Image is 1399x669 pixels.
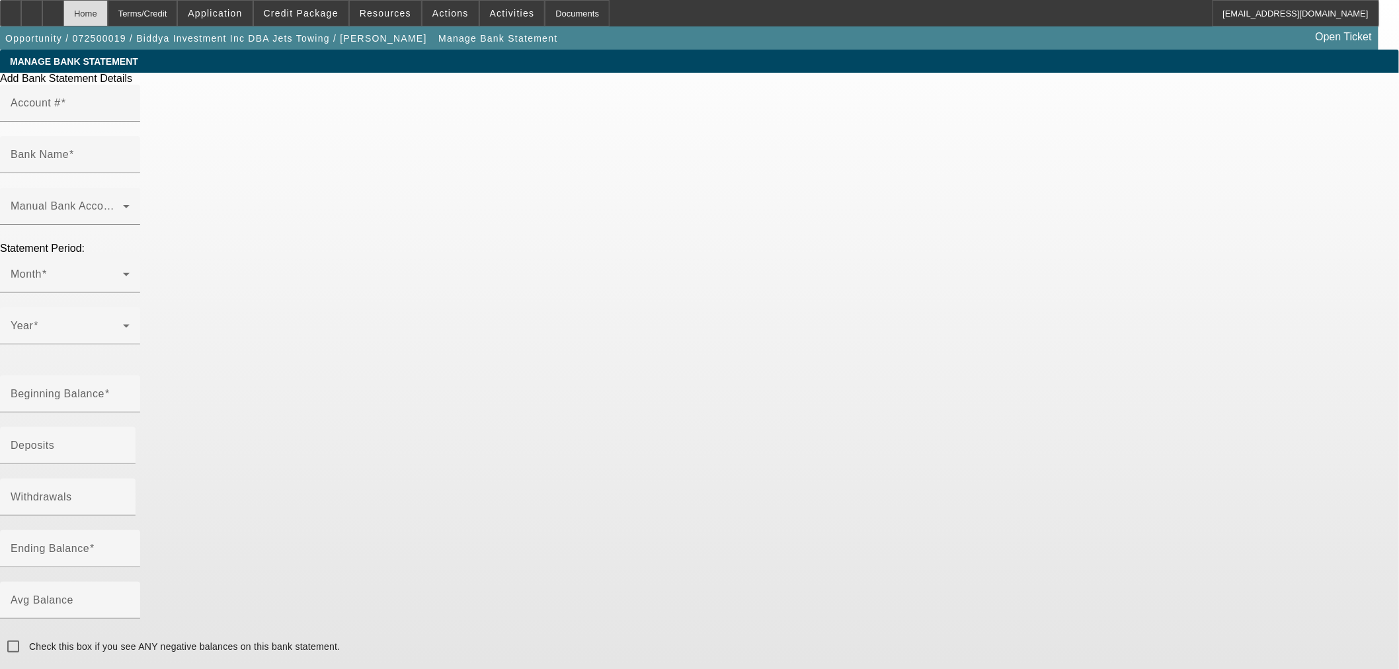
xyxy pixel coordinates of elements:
[11,200,147,212] mat-label: Manual Bank Account Type
[132,440,136,451] i: Calculate
[1310,26,1377,48] a: Open Ticket
[435,26,561,50] button: Manage Bank Statement
[26,640,340,653] label: Check this box if you see ANY negative balances on this bank statement.
[11,268,42,280] mat-label: Month
[11,149,69,160] mat-label: Bank Name
[11,491,72,502] mat-label: Withdrawals
[11,594,73,606] mat-label: Avg Balance
[132,491,136,502] i: Calculate
[254,1,348,26] button: Credit Package
[264,8,339,19] span: Credit Package
[11,440,54,451] mat-label: Deposits
[11,320,33,331] mat-label: Year
[360,8,411,19] span: Resources
[188,8,242,19] span: Application
[438,33,557,44] span: Manage Bank Statement
[350,1,421,26] button: Resources
[490,8,535,19] span: Activities
[432,8,469,19] span: Actions
[480,1,545,26] button: Activities
[10,56,138,67] span: MANAGE BANK STATEMENT
[11,543,89,554] mat-label: Ending Balance
[11,97,61,108] mat-label: Account #
[11,388,104,399] mat-label: Beginning Balance
[5,33,427,44] span: Opportunity / 072500019 / Biddya Investment Inc DBA Jets Towing / [PERSON_NAME]
[178,1,252,26] button: Application
[422,1,479,26] button: Actions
